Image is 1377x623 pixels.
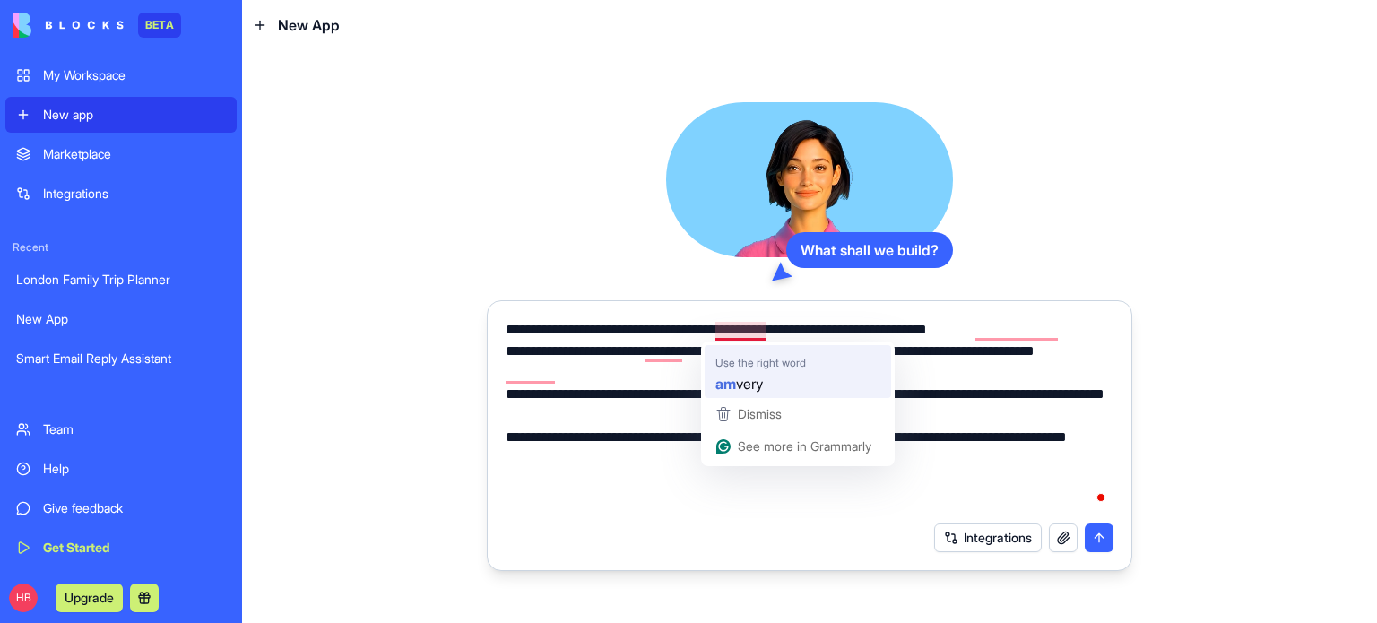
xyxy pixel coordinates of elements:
[9,584,38,612] span: HB
[5,341,237,376] a: Smart Email Reply Assistant
[16,271,226,289] div: London Family Trip Planner
[5,57,237,93] a: My Workspace
[5,262,237,298] a: London Family Trip Planner
[43,420,226,438] div: Team
[43,460,226,478] div: Help
[56,584,123,612] button: Upgrade
[506,319,1113,513] textarea: To enrich screen reader interactions, please activate Accessibility in Grammarly extension settings
[786,232,953,268] div: What shall we build?
[5,240,237,255] span: Recent
[5,490,237,526] a: Give feedback
[43,539,226,557] div: Get Started
[16,350,226,368] div: Smart Email Reply Assistant
[13,13,124,38] img: logo
[5,411,237,447] a: Team
[5,176,237,212] a: Integrations
[43,145,226,163] div: Marketplace
[56,588,123,606] a: Upgrade
[13,13,181,38] a: BETA
[5,530,237,566] a: Get Started
[934,523,1042,552] button: Integrations
[5,301,237,337] a: New App
[5,97,237,133] a: New app
[278,14,340,36] span: New App
[43,499,226,517] div: Give feedback
[43,66,226,84] div: My Workspace
[16,310,226,328] div: New App
[43,106,226,124] div: New app
[5,451,237,487] a: Help
[43,185,226,203] div: Integrations
[138,13,181,38] div: BETA
[5,136,237,172] a: Marketplace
